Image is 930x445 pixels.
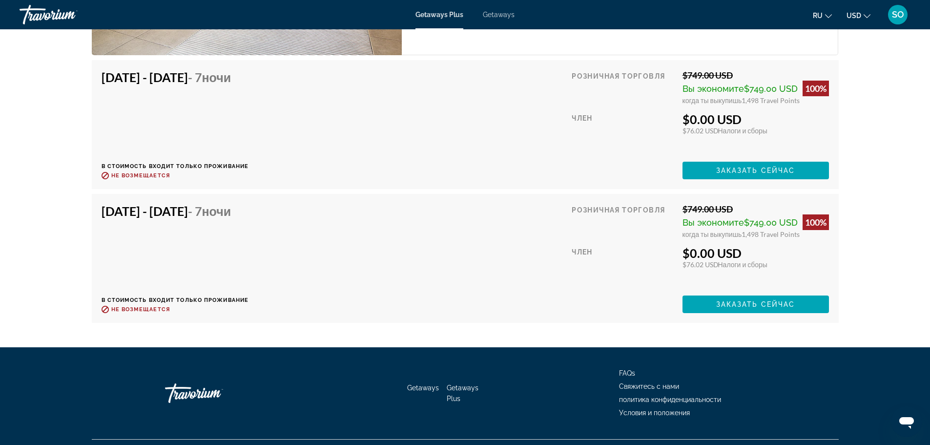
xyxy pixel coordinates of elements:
[885,4,910,25] button: User Menu
[20,2,117,27] a: Travorium
[447,384,478,403] a: Getaways Plus
[682,96,742,105] span: когда ты выкупишь
[111,172,170,179] span: Не возмещается
[744,217,798,228] span: $749.00 USD
[202,204,231,218] span: ночи
[619,382,679,390] a: Свяжитесь с нами
[847,8,870,22] button: Change currency
[742,96,800,105] span: 1,498 Travel Points
[803,81,829,96] div: 100%
[619,409,690,417] a: Условия и положения
[682,260,829,269] div: $76.02 USD
[619,369,635,377] a: FAQs
[483,11,515,19] a: Getaways
[102,297,249,303] p: В стоимость входит только проживание
[682,217,744,228] span: Вы экономите
[102,163,249,170] p: В стоимость входит только проживание
[682,112,829,127] div: $0.00 USD
[716,300,795,308] span: Заказать сейчас
[415,11,463,19] a: Getaways Plus
[202,70,231,85] span: ночи
[813,8,832,22] button: Change language
[165,379,263,408] a: Travorium
[682,70,829,81] div: $749.00 USD
[891,406,922,437] iframe: Bouton de lancement de la fenêtre de messagerie
[572,70,675,105] div: Розничная торговля
[718,260,767,269] span: Налоги и сборы
[407,384,439,392] a: Getaways
[718,127,767,135] span: Налоги и сборы
[742,230,800,238] span: 1,498 Travel Points
[111,306,170,313] span: Не возмещается
[716,167,795,174] span: Заказать сейчас
[813,12,823,20] span: ru
[682,84,744,94] span: Вы экономите
[744,84,798,94] span: $749.00 USD
[682,246,829,260] div: $0.00 USD
[572,204,675,238] div: Розничная торговля
[803,214,829,230] div: 100%
[188,204,231,218] span: - 7
[682,296,829,313] button: Заказать сейчас
[892,10,904,20] span: SO
[572,112,675,154] div: Член
[847,12,861,20] span: USD
[682,230,742,238] span: когда ты выкупишь
[682,162,829,179] button: Заказать сейчас
[682,204,829,214] div: $749.00 USD
[572,246,675,288] div: Член
[188,70,231,85] span: - 7
[682,127,829,135] div: $76.02 USD
[619,396,721,403] a: политика конфиденциальности
[102,204,242,218] h4: [DATE] - [DATE]
[102,70,242,85] h4: [DATE] - [DATE]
